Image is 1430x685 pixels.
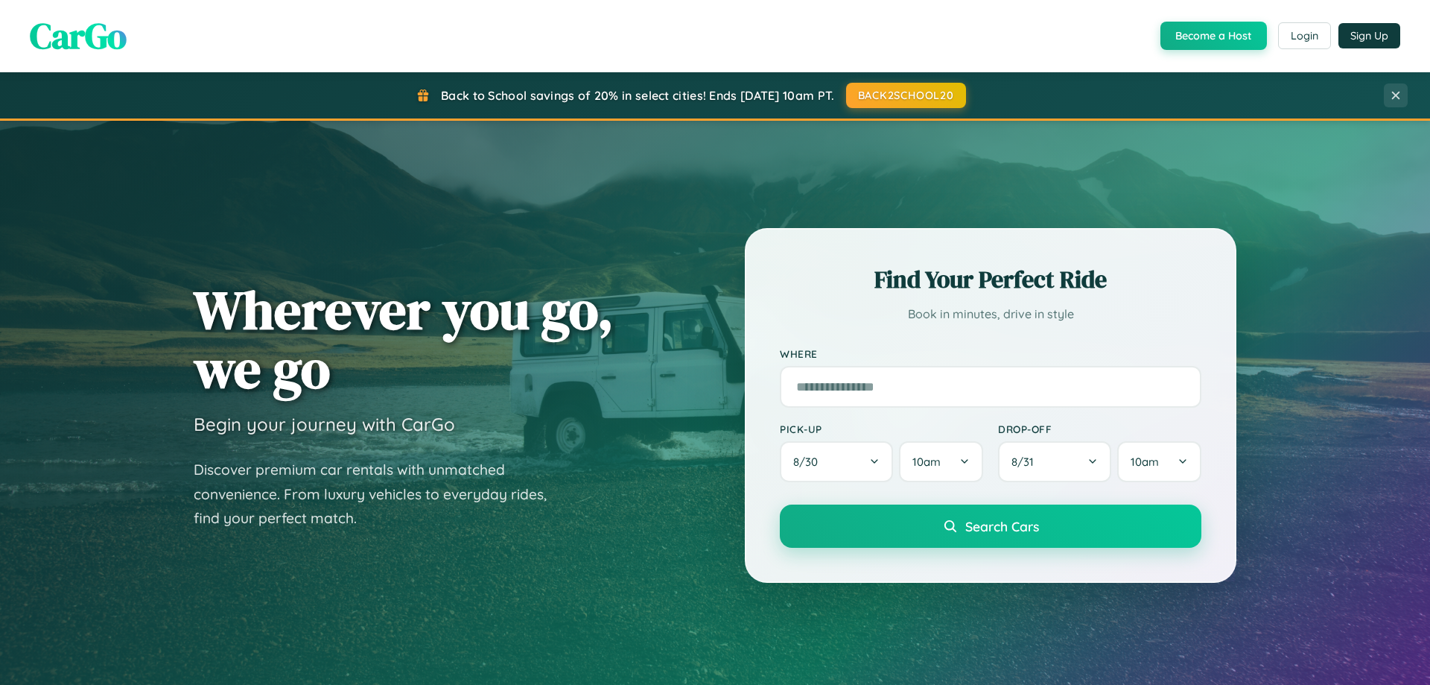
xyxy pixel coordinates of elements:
span: Search Cars [965,518,1039,534]
button: 10am [1117,441,1201,482]
button: Become a Host [1160,22,1267,50]
button: 8/30 [780,441,893,482]
button: 10am [899,441,983,482]
label: Drop-off [998,423,1201,435]
h3: Begin your journey with CarGo [194,413,455,435]
h1: Wherever you go, we go [194,280,614,398]
p: Book in minutes, drive in style [780,303,1201,325]
h2: Find Your Perfect Ride [780,263,1201,296]
button: Search Cars [780,505,1201,548]
button: BACK2SCHOOL20 [846,83,966,108]
button: Sign Up [1338,23,1400,48]
button: Login [1278,22,1331,49]
span: 10am [1131,455,1159,469]
span: CarGo [30,11,127,60]
label: Where [780,347,1201,360]
button: 8/31 [998,441,1111,482]
span: 8 / 30 [793,455,825,469]
p: Discover premium car rentals with unmatched convenience. From luxury vehicles to everyday rides, ... [194,458,566,531]
span: Back to School savings of 20% in select cities! Ends [DATE] 10am PT. [441,88,834,103]
span: 10am [912,455,941,469]
span: 8 / 31 [1011,455,1041,469]
label: Pick-up [780,423,983,435]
